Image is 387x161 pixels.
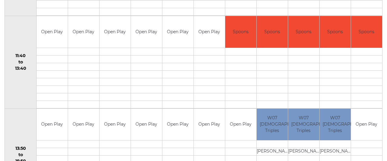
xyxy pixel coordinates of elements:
td: Open Play [162,109,193,140]
td: Open Play [194,109,225,140]
td: Spoons [225,16,256,48]
td: Open Play [162,16,193,48]
td: Open Play [131,16,162,48]
td: Open Play [68,109,99,140]
td: 11:40 to 13:40 [5,16,37,109]
td: W07 [DEMOGRAPHIC_DATA] Triples [257,109,288,140]
td: Spoons [351,16,382,48]
td: W07 [DEMOGRAPHIC_DATA] Triples [320,109,351,140]
td: [PERSON_NAME] [257,148,288,156]
td: [PERSON_NAME] [320,148,351,156]
td: Open Play [99,16,131,48]
td: Spoons [257,16,288,48]
td: Open Play [194,16,225,48]
td: Open Play [68,16,99,48]
td: Open Play [131,109,162,140]
td: Open Play [37,109,68,140]
td: W07 [DEMOGRAPHIC_DATA] Triples [288,109,319,140]
td: Open Play [99,109,131,140]
td: [PERSON_NAME] [288,148,319,156]
td: Spoons [288,16,319,48]
td: Open Play [37,16,68,48]
td: Open Play [225,109,256,140]
td: Open Play [351,109,382,140]
td: Spoons [320,16,351,48]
